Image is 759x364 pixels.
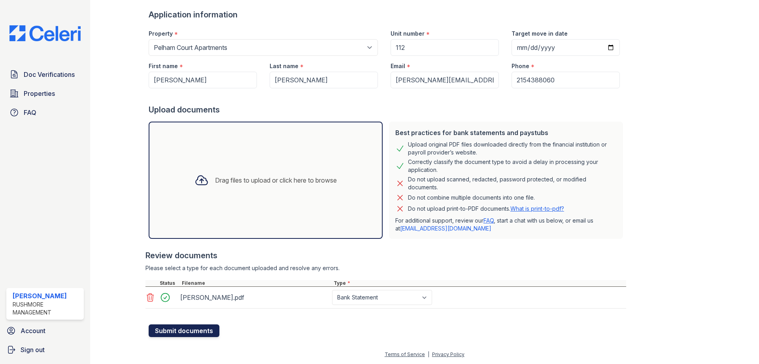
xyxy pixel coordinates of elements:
[395,217,617,233] p: For additional support, review our , start a chat with us below, or email us at
[149,104,626,115] div: Upload documents
[512,62,529,70] label: Phone
[332,280,626,286] div: Type
[145,264,626,272] div: Please select a type for each document uploaded and resolve any errors.
[158,280,180,286] div: Status
[3,323,87,339] a: Account
[408,141,617,156] div: Upload original PDF files downloaded directly from the financial institution or payroll provider’...
[432,351,464,357] a: Privacy Policy
[408,175,617,191] div: Do not upload scanned, redacted, password protected, or modified documents.
[408,205,564,213] p: Do not upload print-to-PDF documents.
[149,9,626,20] div: Application information
[395,128,617,137] div: Best practices for bank statements and paystubs
[24,70,75,79] span: Doc Verifications
[24,89,55,98] span: Properties
[149,62,178,70] label: First name
[6,86,84,101] a: Properties
[6,67,84,82] a: Doc Verifications
[428,351,429,357] div: |
[483,217,494,224] a: FAQ
[6,105,84,120] a: FAQ
[149,30,173,38] label: Property
[408,158,617,174] div: Correctly classify the document type to avoid a delay in processing your application.
[24,108,36,117] span: FAQ
[270,62,298,70] label: Last name
[385,351,425,357] a: Terms of Service
[400,225,491,232] a: [EMAIL_ADDRESS][DOMAIN_NAME]
[3,25,87,41] img: CE_Logo_Blue-a8612792a0a2168367f1c8372b55b34899dd931a85d93a1a3d3e32e68fde9ad4.png
[21,326,45,335] span: Account
[3,342,87,358] a: Sign out
[215,175,337,185] div: Drag files to upload or click here to browse
[180,280,332,286] div: Filename
[145,250,626,261] div: Review documents
[13,291,81,301] div: [PERSON_NAME]
[391,30,425,38] label: Unit number
[391,62,405,70] label: Email
[13,301,81,316] div: Rushmore Management
[149,324,219,337] button: Submit documents
[408,193,535,202] div: Do not combine multiple documents into one file.
[512,30,568,38] label: Target move in date
[180,291,329,304] div: [PERSON_NAME].pdf
[21,345,45,354] span: Sign out
[510,205,564,212] a: What is print-to-pdf?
